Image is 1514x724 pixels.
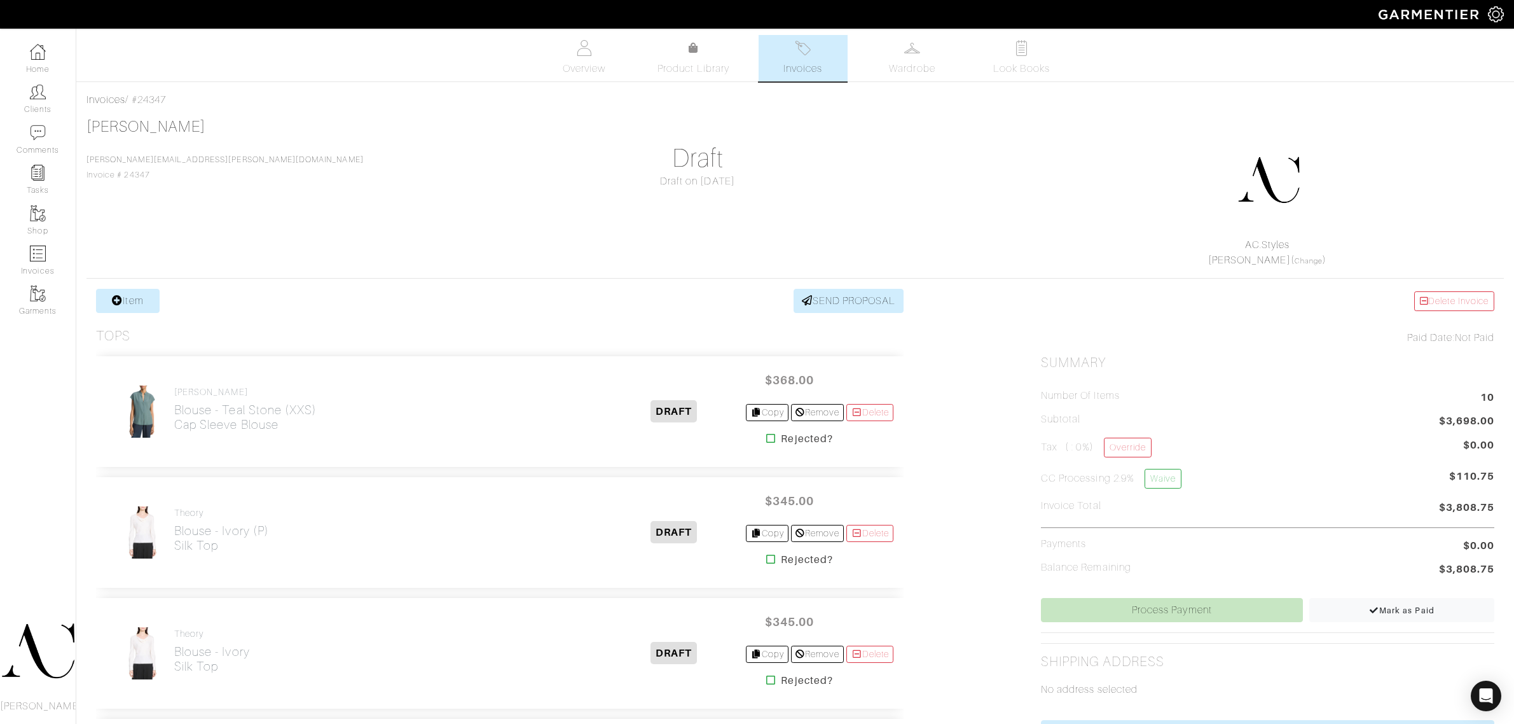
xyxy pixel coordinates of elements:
strong: Rejected? [781,431,832,447]
a: Invoices [759,35,848,81]
h5: Payments [1041,538,1086,550]
span: $345.00 [751,487,827,515]
img: DupYt8CPKc6sZyAt3svX5Z74.png [1237,148,1300,212]
span: Invoices [783,61,822,76]
span: Overview [563,61,605,76]
img: 3uxyrBTkzTTKswQEHupnsa67 [121,506,164,559]
div: ( ) [1046,237,1489,268]
img: fkVFYg3Rge1eCuSJaFHe3KFM [121,385,164,438]
div: Open Intercom Messenger [1471,681,1501,711]
span: $0.00 [1463,538,1494,553]
span: 10 [1480,390,1494,407]
a: Copy [746,404,788,421]
span: $3,808.75 [1439,500,1494,517]
strong: Rejected? [781,552,832,567]
span: $368.00 [751,366,827,394]
a: Change [1295,257,1323,265]
a: Delete [846,404,893,421]
a: Overview [540,35,629,81]
span: Product Library [657,61,729,76]
span: Paid Date: [1407,332,1455,344]
span: DRAFT [650,400,697,422]
a: Waive [1145,469,1181,489]
h2: Shipping Address [1041,654,1164,670]
img: dashboard-icon-dbcd8f5a0b271acd01030246c82b418ddd0df26cd7fceb0bd07c9910d44c42f6.png [30,44,46,60]
img: garments-icon-b7da505a4dc4fd61783c78ac3ca0ef83fa9d6f193b1c9dc38574b1d14d53ca28.png [30,205,46,221]
span: Wardrobe [889,61,935,76]
img: todo-9ac3debb85659649dc8f770b8b6100bb5dab4b48dedcbae339e5042a72dfd3cc.svg [1014,40,1029,56]
a: Invoices [86,94,125,106]
h5: Subtotal [1041,414,1080,426]
a: Copy [746,646,788,663]
a: Item [96,289,160,313]
strong: Rejected? [781,673,832,688]
span: $3,808.75 [1439,562,1494,579]
div: Draft on [DATE] [471,174,924,189]
a: Remove [791,646,844,663]
a: Process Payment [1041,598,1303,622]
img: comment-icon-a0a6a9ef722e966f86d9cbdc48e553b5cf19dbc54f86b18d962a5391bc8f6eb6.png [30,125,46,141]
a: Remove [791,404,844,421]
a: Remove [791,525,844,542]
span: Look Books [993,61,1050,76]
a: SEND PROPOSAL [794,289,904,313]
img: wardrobe-487a4870c1b7c33e795ec22d11cfc2ed9d08956e64fb3008fe2437562e282088.svg [904,40,920,56]
img: orders-icon-0abe47150d42831381b5fb84f609e132dff9fe21cb692f30cb5eec754e2cba89.png [30,246,46,261]
h5: Number of Items [1041,390,1120,402]
a: [PERSON_NAME] [1208,254,1291,266]
h5: CC Processing 2.9% [1041,469,1181,489]
span: DRAFT [650,521,697,543]
a: Mark as Paid [1309,598,1494,622]
img: JQ6LqQDe16oEVjgpZ2F5LrK5 [121,627,164,680]
a: [PERSON_NAME] Blouse - Teal Stone (XXS)Cap Sleeve Blouse [174,387,317,432]
p: No address selected [1041,682,1494,697]
h5: Balance Remaining [1041,562,1131,574]
img: garmentier-logo-header-white-b43fb05a5012e4ada735d5af1a66efaba907eab6374d6393d1fbf88cb4ef424d.png [1372,3,1488,25]
a: Product Library [649,41,738,76]
img: reminder-icon-8004d30b9f0a5d33ae49ab947aed9ed385cf756f9e5892f1edd6e32f2345188e.png [30,165,46,181]
h2: Blouse - Ivory (P) Silk Top [174,524,269,553]
h2: Blouse - Teal Stone (XXS) Cap Sleeve Blouse [174,403,317,432]
span: Mark as Paid [1369,606,1435,615]
a: Override [1104,438,1152,457]
a: Delete Invoice [1414,291,1494,311]
h1: Draft [471,143,924,174]
a: [PERSON_NAME][EMAIL_ADDRESS][PERSON_NAME][DOMAIN_NAME] [86,155,364,164]
a: Look Books [977,35,1066,81]
a: Delete [846,525,893,542]
span: DRAFT [650,642,697,664]
a: AC.Styles [1245,239,1290,251]
span: $345.00 [751,608,827,636]
a: [PERSON_NAME] [86,118,205,135]
h5: Tax ( : 0%) [1041,438,1152,457]
img: clients-icon-6bae9207a08558b7cb47a8932f037763ab4055f8c8b6bfacd5dc20c3e0201464.png [30,84,46,100]
span: $3,698.00 [1439,414,1494,431]
h4: Theory [174,508,269,519]
a: Copy [746,525,788,542]
span: $0.00 [1463,438,1494,453]
h2: Blouse - Ivory Silk Top [174,644,250,674]
h2: Summary [1041,355,1494,371]
img: garments-icon-b7da505a4dc4fd61783c78ac3ca0ef83fa9d6f193b1c9dc38574b1d14d53ca28.png [30,286,46,302]
a: Wardrobe [868,35,957,81]
a: Theory Blouse - Ivory (P)Silk Top [174,508,269,553]
span: $110.75 [1449,469,1494,494]
h3: Tops [96,328,130,344]
div: Not Paid [1041,330,1494,345]
img: basicinfo-40fd8af6dae0f16599ec9e87c0ef1c0a1fdea2edbe929e3d69a839185d80c458.svg [576,40,592,56]
h4: [PERSON_NAME] [174,387,317,398]
a: Theory Blouse - IvorySilk Top [174,629,250,674]
div: / #24347 [86,92,1504,108]
img: gear-icon-white-bd11855cb880d31180b6d7d6211b90ccbf57a29d726f0c71d8c61bd08dd39cc2.png [1488,6,1504,22]
h5: Invoice Total [1041,500,1101,512]
a: Delete [846,646,893,663]
h4: Theory [174,629,250,639]
img: orders-27d20c2124de7fd6de4e0e44c1d41de31381a507db9b33961299e4e07d508b8c.svg [795,40,811,56]
span: Invoice # 24347 [86,155,364,179]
